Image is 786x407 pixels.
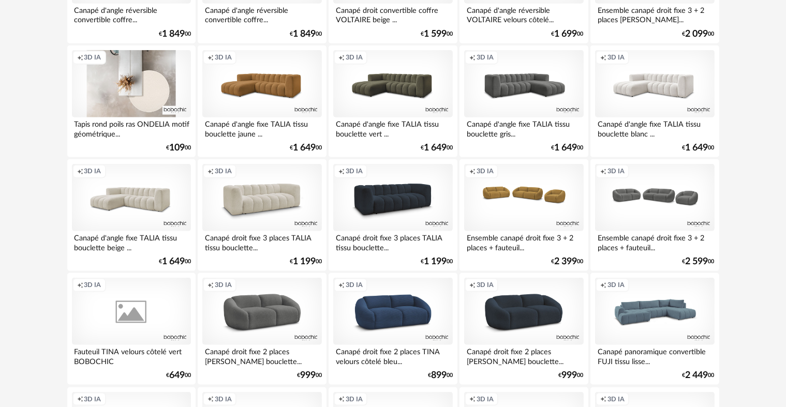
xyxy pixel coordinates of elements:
div: Canapé droit fixe 2 places TINA velours côtelé bleu... [333,345,452,366]
div: Canapé d'angle fixe TALIA tissu bouclette blanc ... [595,117,714,138]
div: Canapé d'angle réversible convertible coffre... [72,4,191,24]
span: Creation icon [469,167,476,175]
a: Creation icon 3D IA Fauteuil TINA velours côtelé vert BOBOCHIC €64900 [67,273,196,385]
div: € 00 [290,31,322,38]
a: Creation icon 3D IA Tapis rond poils ras ONDELIA motif géométrique... €10900 [67,46,196,157]
span: 1 649 [162,258,185,265]
a: Creation icon 3D IA Canapé d'angle fixe TALIA tissu bouclette jaune ... €1 64900 [198,46,326,157]
div: Canapé d'angle fixe TALIA tissu bouclette vert ... [333,117,452,138]
div: € 00 [159,258,191,265]
span: Creation icon [338,281,345,289]
a: Creation icon 3D IA Canapé d'angle fixe TALIA tissu bouclette gris... €1 64900 [459,46,588,157]
span: 3D IA [215,53,232,62]
span: 109 [169,144,185,152]
div: € 00 [421,258,453,265]
span: Creation icon [600,167,606,175]
a: Creation icon 3D IA Ensemble canapé droit fixe 3 + 2 places + fauteuil... €2 39900 [459,159,588,271]
span: 3D IA [84,395,101,403]
span: Creation icon [338,167,345,175]
div: € 00 [297,372,322,379]
div: € 00 [552,258,584,265]
span: 3D IA [346,53,363,62]
span: 1 199 [424,258,447,265]
div: € 00 [559,372,584,379]
div: Canapé panoramique convertible FUJI tissu lisse... [595,345,714,366]
div: € 00 [428,372,453,379]
a: Creation icon 3D IA Canapé panoramique convertible FUJI tissu lisse... €2 44900 [590,273,719,385]
span: 3D IA [346,167,363,175]
span: Creation icon [600,281,606,289]
span: 1 199 [293,258,316,265]
div: Ensemble canapé droit fixe 3 + 2 places + fauteuil... [464,231,583,252]
span: 1 849 [293,31,316,38]
div: Canapé d'angle fixe TALIA tissu bouclette beige ... [72,231,191,252]
div: Ensemble canapé droit fixe 3 + 2 places [PERSON_NAME]... [595,4,714,24]
span: 1 849 [162,31,185,38]
span: 3D IA [477,395,494,403]
div: Ensemble canapé droit fixe 3 + 2 places + fauteuil... [595,231,714,252]
span: 3D IA [84,53,101,62]
span: Creation icon [207,167,214,175]
span: Creation icon [77,53,83,62]
span: Creation icon [207,395,214,403]
span: Creation icon [77,281,83,289]
span: 3D IA [477,281,494,289]
span: 3D IA [607,167,625,175]
span: 3D IA [607,281,625,289]
span: 1 599 [424,31,447,38]
span: 1 649 [424,144,447,152]
span: Creation icon [207,53,214,62]
span: 2 099 [686,31,708,38]
a: Creation icon 3D IA Canapé droit fixe 2 places [PERSON_NAME] bouclette... €99900 [198,273,326,385]
span: 3D IA [477,53,494,62]
span: 3D IA [84,281,101,289]
div: € 00 [166,372,191,379]
div: Canapé droit fixe 2 places [PERSON_NAME] bouclette... [202,345,321,366]
div: Canapé droit convertible coffre VOLTAIRE beige ... [333,4,452,24]
a: Creation icon 3D IA Canapé d'angle fixe TALIA tissu bouclette vert ... €1 64900 [329,46,457,157]
span: 3D IA [346,395,363,403]
span: Creation icon [469,53,476,62]
span: 2 449 [686,372,708,379]
span: Creation icon [338,53,345,62]
div: Canapé d'angle réversible VOLTAIRE velours côtelé... [464,4,583,24]
span: 1 649 [293,144,316,152]
span: 3D IA [477,167,494,175]
div: Tapis rond poils ras ONDELIA motif géométrique... [72,117,191,138]
span: Creation icon [469,281,476,289]
span: Creation icon [338,395,345,403]
span: 3D IA [346,281,363,289]
span: 3D IA [215,281,232,289]
span: 649 [169,372,185,379]
div: € 00 [166,144,191,152]
div: € 00 [683,31,715,38]
div: Canapé droit fixe 3 places TALIA tissu bouclette... [333,231,452,252]
div: € 00 [552,31,584,38]
div: Fauteuil TINA velours côtelé vert BOBOCHIC [72,345,191,366]
a: Creation icon 3D IA Canapé d'angle fixe TALIA tissu bouclette blanc ... €1 64900 [590,46,719,157]
span: 999 [562,372,577,379]
div: Canapé droit fixe 2 places [PERSON_NAME] bouclette... [464,345,583,366]
div: € 00 [683,258,715,265]
div: Canapé d'angle fixe TALIA tissu bouclette gris... [464,117,583,138]
span: 3D IA [215,395,232,403]
span: Creation icon [207,281,214,289]
span: 999 [300,372,316,379]
span: 1 649 [555,144,577,152]
div: € 00 [552,144,584,152]
div: € 00 [290,258,322,265]
span: 2 599 [686,258,708,265]
span: Creation icon [600,53,606,62]
a: Creation icon 3D IA Canapé droit fixe 2 places TINA velours côtelé bleu... €89900 [329,273,457,385]
span: Creation icon [77,395,83,403]
div: Canapé droit fixe 3 places TALIA tissu bouclette... [202,231,321,252]
span: 3D IA [607,53,625,62]
div: € 00 [421,144,453,152]
span: 2 399 [555,258,577,265]
span: 3D IA [215,167,232,175]
span: 899 [431,372,447,379]
a: Creation icon 3D IA Canapé droit fixe 3 places TALIA tissu bouclette... €1 19900 [198,159,326,271]
div: € 00 [683,144,715,152]
a: Creation icon 3D IA Canapé d'angle fixe TALIA tissu bouclette beige ... €1 64900 [67,159,196,271]
span: 3D IA [607,395,625,403]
